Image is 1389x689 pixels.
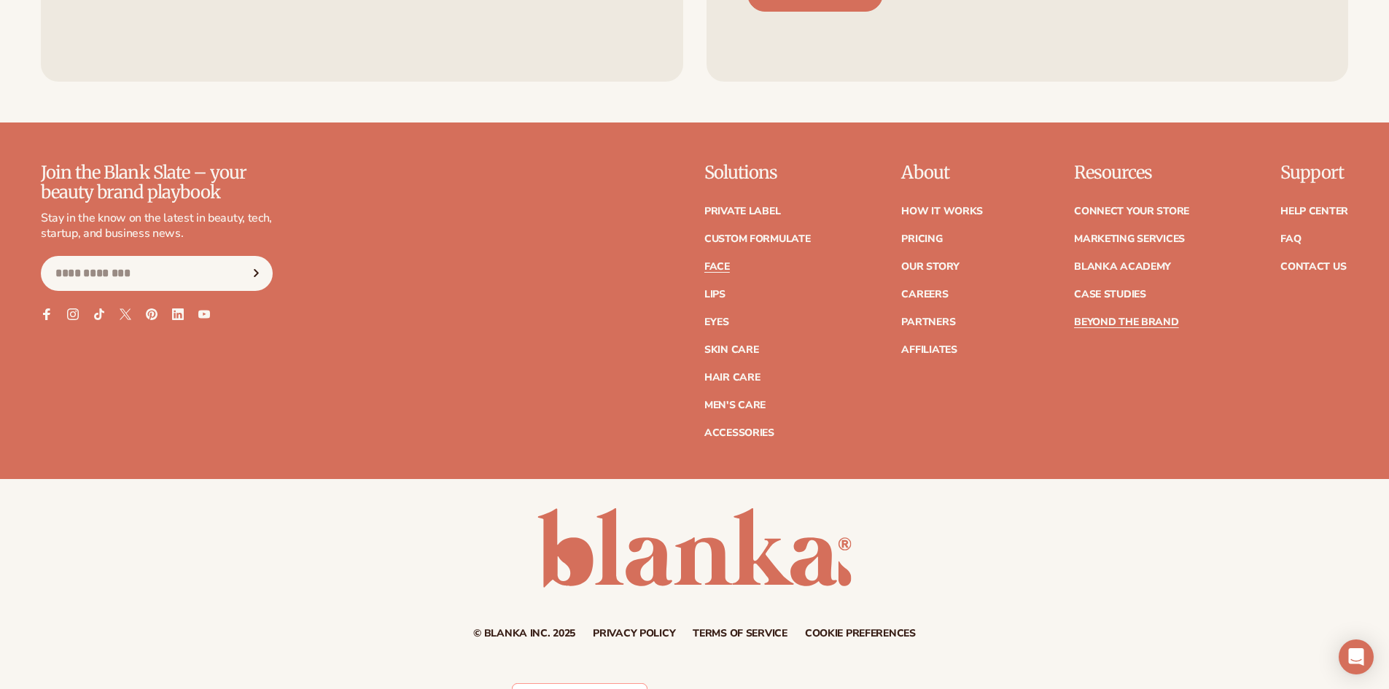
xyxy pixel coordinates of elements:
[704,317,729,327] a: Eyes
[22,32,137,44] a: 1. Find your brand voice
[901,206,983,217] a: How It Works
[704,234,811,244] a: Custom formulate
[901,289,948,300] a: Careers
[704,400,766,410] a: Men's Care
[693,628,787,639] a: Terms of service
[473,626,575,640] small: © Blanka Inc. 2025
[901,262,959,272] a: Our Story
[901,163,983,182] p: About
[901,345,957,355] a: Affiliates
[240,256,272,291] button: Subscribe
[704,163,811,182] p: Solutions
[704,345,758,355] a: Skin Care
[6,6,213,19] div: Outline
[1074,206,1189,217] a: Connect your store
[1074,289,1146,300] a: Case Studies
[22,85,76,97] a: Audit time!
[704,206,780,217] a: Private label
[1339,639,1374,674] div: Open Intercom Messenger
[6,98,190,123] a: 2. Sell the experience of owning the product
[704,289,725,300] a: Lips
[1074,234,1185,244] a: Marketing services
[805,628,916,639] a: Cookie preferences
[1074,317,1179,327] a: Beyond the brand
[22,58,160,71] a: How to find your brand voice
[704,262,730,272] a: Face
[41,211,273,241] p: Stay in the know on the latest in beauty, tech, startup, and business news.
[1074,262,1171,272] a: Blanka Academy
[901,234,942,244] a: Pricing
[1280,262,1346,272] a: Contact Us
[704,373,760,383] a: Hair Care
[593,628,675,639] a: Privacy policy
[22,71,101,84] a: The user persona
[901,317,955,327] a: Partners
[22,19,79,31] a: Back to Top
[1280,163,1348,182] p: Support
[1074,163,1189,182] p: Resources
[704,428,774,438] a: Accessories
[1280,234,1301,244] a: FAQ
[22,45,190,58] a: The importance of your brand voice
[41,163,273,202] p: Join the Blank Slate – your beauty brand playbook
[1280,206,1348,217] a: Help Center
